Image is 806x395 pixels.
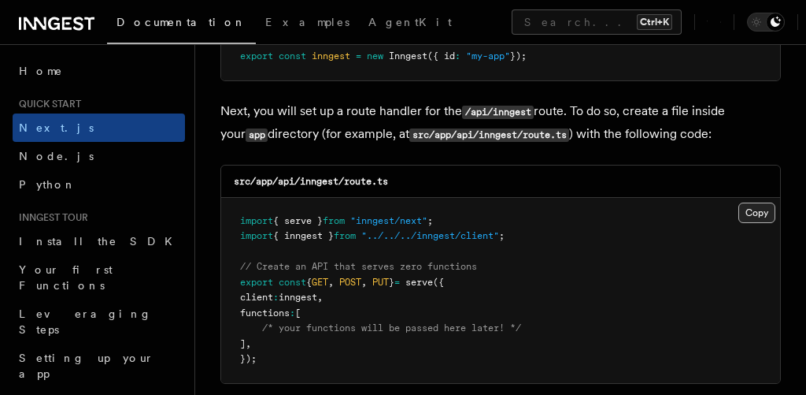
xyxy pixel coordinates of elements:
[427,50,455,61] span: ({ id
[256,5,359,43] a: Examples
[317,292,323,303] span: ,
[738,203,775,223] button: Copy
[19,150,94,162] span: Node.js
[466,50,510,61] span: "my-app"
[13,227,185,255] a: Install the SDK
[306,277,312,288] span: {
[334,230,356,241] span: from
[246,129,268,142] code: app
[19,178,76,191] span: Python
[19,235,182,248] span: Install the SDK
[747,13,785,32] button: Toggle dark mode
[637,14,672,30] kbd: Ctrl+K
[220,100,781,146] p: Next, you will set up a route handler for the route. To do so, create a file inside your director...
[368,16,452,28] span: AgentKit
[462,106,534,119] code: /api/inngest
[350,215,427,226] span: "inngest/next"
[19,121,94,134] span: Next.js
[279,50,306,61] span: const
[312,50,350,61] span: inngest
[409,129,569,142] code: src/app/api/inngest/route.ts
[389,50,427,61] span: Inngest
[13,255,185,300] a: Your first Functions
[240,338,246,349] span: ]
[246,338,251,349] span: ,
[279,292,317,303] span: inngest
[19,307,152,336] span: Leveraging Steps
[265,16,349,28] span: Examples
[13,142,185,170] a: Node.js
[240,230,273,241] span: import
[234,176,388,187] code: src/app/api/inngest/route.ts
[19,263,113,292] span: Your first Functions
[361,277,367,288] span: ,
[359,5,461,43] a: AgentKit
[512,9,682,35] button: Search...Ctrl+K
[273,230,334,241] span: { inngest }
[312,277,328,288] span: GET
[13,114,185,142] a: Next.js
[394,277,400,288] span: =
[240,307,290,319] span: functions
[13,211,88,224] span: Inngest tour
[240,215,273,226] span: import
[295,307,301,319] span: [
[116,16,246,28] span: Documentation
[240,35,488,47] span: // Create a client to send and receive events
[240,277,273,288] span: export
[240,50,273,61] span: export
[13,300,185,344] a: Leveraging Steps
[13,170,185,199] a: Python
[427,215,433,226] span: ;
[367,50,383,61] span: new
[372,277,389,288] span: PUT
[290,307,295,319] span: :
[339,277,361,288] span: POST
[323,215,345,226] span: from
[510,50,527,61] span: });
[262,322,521,334] span: /* your functions will be passed here later! */
[13,344,185,388] a: Setting up your app
[433,277,444,288] span: ({
[240,261,477,272] span: // Create an API that serves zero functions
[107,5,256,44] a: Documentation
[13,98,81,110] span: Quick start
[356,50,361,61] span: =
[405,277,433,288] span: serve
[273,215,323,226] span: { serve }
[240,292,273,303] span: client
[240,353,257,364] span: });
[361,230,499,241] span: "../../../inngest/client"
[279,277,306,288] span: const
[19,352,154,380] span: Setting up your app
[19,63,63,79] span: Home
[13,57,185,85] a: Home
[273,292,279,303] span: :
[499,230,505,241] span: ;
[328,277,334,288] span: ,
[455,50,460,61] span: :
[389,277,394,288] span: }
